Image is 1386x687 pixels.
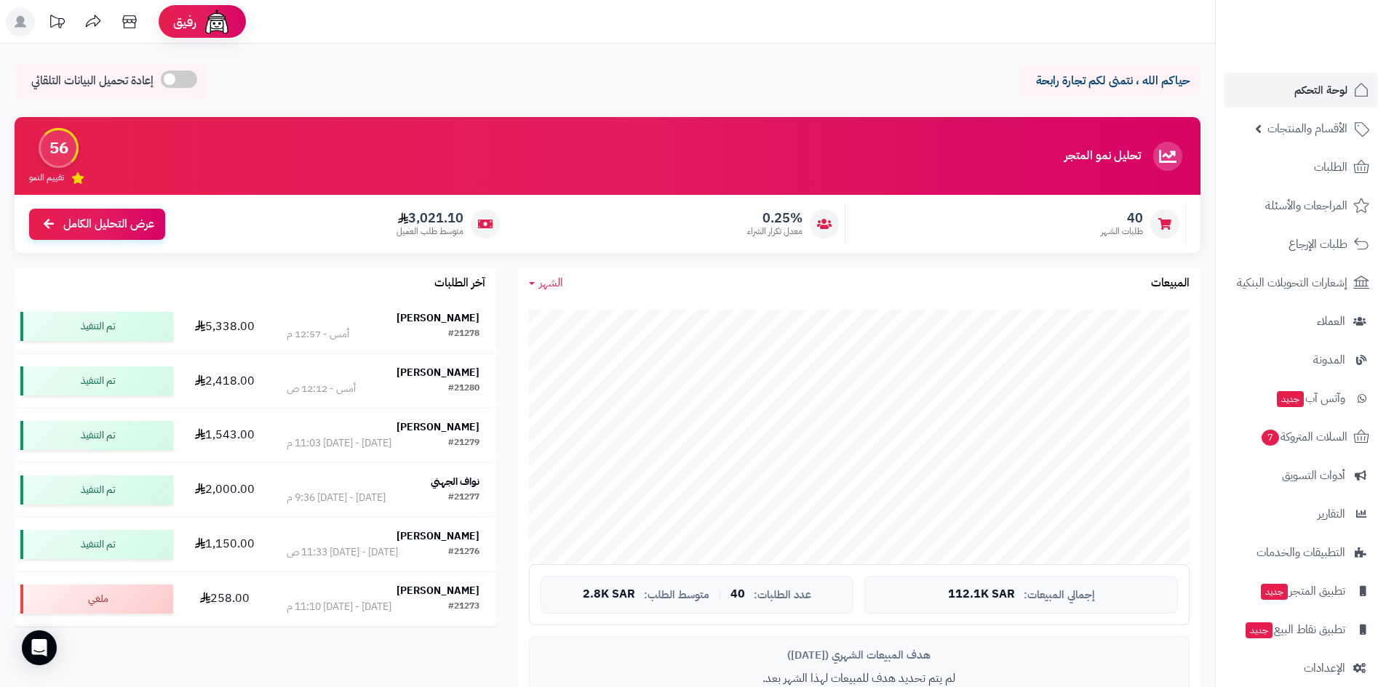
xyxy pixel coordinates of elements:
[539,274,563,292] span: الشهر
[583,588,635,601] span: 2.8K SAR
[1237,273,1347,293] span: إشعارات التحويلات البنكية
[1224,458,1377,493] a: أدوات التسويق
[1224,419,1377,454] a: السلات المتروكة7
[1275,388,1345,409] span: وآتس آب
[1224,497,1377,531] a: التقارير
[529,275,563,292] a: الشهر
[397,225,463,238] span: متوسط طلب العميل
[287,545,398,560] div: [DATE] - [DATE] 11:33 ص
[287,600,391,614] div: [DATE] - [DATE] 11:10 م
[431,474,479,489] strong: نواف الجهني
[1224,265,1377,300] a: إشعارات التحويلات البنكية
[1029,73,1190,89] p: حياكم الله ، نتمنى لكم تجارة رابحة
[1224,304,1377,339] a: العملاء
[20,530,173,559] div: تم التنفيذ
[179,572,271,626] td: 258.00
[1224,227,1377,262] a: طلبات الإرجاع
[1287,37,1372,68] img: logo-2.png
[202,7,231,36] img: ai-face.png
[1244,619,1345,640] span: تطبيق نقاط البيع
[397,583,479,598] strong: [PERSON_NAME]
[1313,350,1345,370] span: المدونة
[1267,118,1347,139] span: الأقسام والمنتجات
[448,327,479,342] div: #21278
[747,225,802,238] span: معدل تكرار الشراء
[179,300,271,353] td: 5,338.00
[179,463,271,517] td: 2,000.00
[179,354,271,408] td: 2,418.00
[644,589,709,601] span: متوسط الطلب:
[1224,342,1377,377] a: المدونة
[1256,542,1345,563] span: التطبيقات والخدمات
[1246,622,1273,638] span: جديد
[173,13,196,31] span: رفيق
[730,588,745,601] span: 40
[1294,80,1347,100] span: لوحة التحكم
[448,382,479,396] div: #21280
[448,545,479,560] div: #21276
[754,589,811,601] span: عدد الطلبات:
[287,382,356,396] div: أمس - 12:12 ص
[1224,651,1377,686] a: الإعدادات
[1304,658,1345,678] span: الإعدادات
[20,475,173,505] div: تم التنفيذ
[1314,157,1347,177] span: الطلبات
[1224,188,1377,223] a: المراجعات والأسئلة
[1282,465,1345,486] span: أدوات التسويق
[1260,427,1347,447] span: السلات المتروكة
[541,670,1178,687] p: لم يتم تحديد هدف للمبيعات لهذا الشهر بعد.
[1317,311,1345,332] span: العملاء
[718,589,722,600] span: |
[39,7,75,40] a: تحديثات المنصة
[1224,381,1377,416] a: وآتس آبجديد
[20,421,173,450] div: تم التنفيذ
[1277,391,1304,407] span: جديد
[1151,277,1190,290] h3: المبيعات
[1224,150,1377,185] a: الطلبات
[448,491,479,505] div: #21277
[1101,225,1143,238] span: طلبات الشهر
[1261,584,1288,600] span: جديد
[29,209,165,240] a: عرض التحليل الكامل
[541,648,1178,663] div: هدف المبيعات الشهري ([DATE])
[1289,234,1347,254] span: طلبات الإرجاع
[448,600,479,614] div: #21273
[1224,73,1377,108] a: لوحة التحكم
[1265,196,1347,216] span: المراجعات والأسئلة
[434,277,485,290] h3: آخر الطلبات
[397,529,479,544] strong: [PERSON_NAME]
[397,310,479,326] strong: [PERSON_NAME]
[29,172,64,184] span: تقييم النمو
[1101,210,1143,226] span: 40
[397,365,479,380] strong: [PERSON_NAME]
[63,216,154,233] span: عرض التحليل الكامل
[20,366,173,395] div: تم التنفيذ
[287,327,349,342] div: أمس - 12:57 م
[1318,504,1345,524] span: التقارير
[1259,581,1345,601] span: تطبيق المتجر
[448,436,479,451] div: #21279
[1262,430,1279,446] span: 7
[22,630,57,665] div: Open Intercom Messenger
[1064,150,1141,163] h3: تحليل نمو المتجر
[1224,574,1377,608] a: تطبيق المتجرجديد
[20,312,173,341] div: تم التنفيذ
[179,518,271,571] td: 1,150.00
[287,436,391,451] div: [DATE] - [DATE] 11:03 م
[1224,612,1377,647] a: تطبيق نقاط البيعجديد
[31,73,154,89] span: إعادة تحميل البيانات التلقائي
[747,210,802,226] span: 0.25%
[20,584,173,614] div: ملغي
[179,409,271,462] td: 1,543.00
[1024,589,1095,601] span: إجمالي المبيعات:
[287,491,386,505] div: [DATE] - [DATE] 9:36 م
[397,419,479,435] strong: [PERSON_NAME]
[1224,535,1377,570] a: التطبيقات والخدمات
[397,210,463,226] span: 3,021.10
[948,588,1015,601] span: 112.1K SAR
